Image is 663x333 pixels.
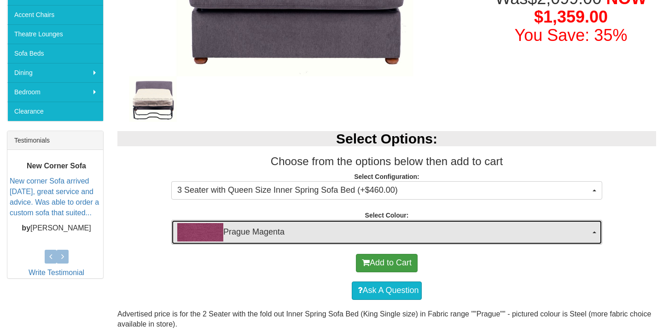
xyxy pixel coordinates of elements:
span: 3 Seater with Queen Size Inner Spring Sofa Bed (+$460.00) [177,184,590,196]
strong: Select Configuration: [354,173,419,180]
h3: Choose from the options below then add to cart [117,155,656,167]
strong: Select Colour: [365,212,409,219]
a: New corner Sofa arrived [DATE], great service and advice. Was able to order a custom sofa that su... [10,178,99,217]
b: Select Options: [336,131,437,146]
a: Theatre Lounges [7,24,103,44]
font: You Save: 35% [515,26,628,45]
a: Accent Chairs [7,5,103,24]
p: [PERSON_NAME] [10,223,103,234]
a: Write Testimonial [29,269,84,276]
a: Clearance [7,102,103,121]
a: Ask A Question [352,281,421,300]
div: Testimonials [7,131,103,150]
button: 3 Seater with Queen Size Inner Spring Sofa Bed (+$460.00) [171,181,602,200]
b: New Corner Sofa [27,162,86,170]
a: Sofa Beds [7,44,103,63]
b: by [22,224,30,232]
a: Bedroom [7,82,103,102]
img: Prague Magenta [177,223,223,241]
span: Prague Magenta [177,223,590,241]
a: Dining [7,63,103,82]
button: Add to Cart [356,254,418,272]
button: Prague MagentaPrague Magenta [171,220,602,245]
